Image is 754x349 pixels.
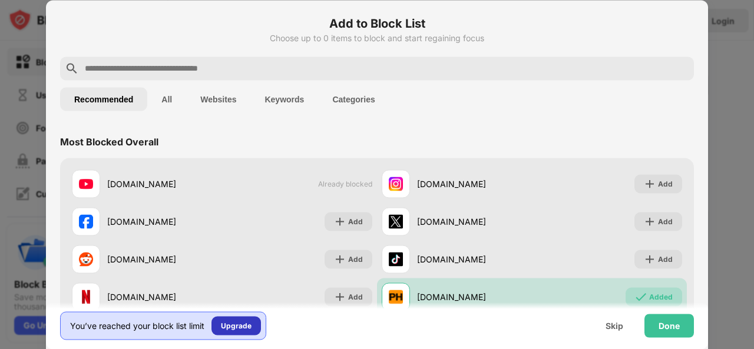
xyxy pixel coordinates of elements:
[107,253,222,265] div: [DOMAIN_NAME]
[318,87,389,111] button: Categories
[348,291,363,303] div: Add
[79,290,93,304] img: favicons
[348,215,363,227] div: Add
[65,61,79,75] img: search.svg
[147,87,186,111] button: All
[417,253,532,265] div: [DOMAIN_NAME]
[606,321,623,330] div: Skip
[107,291,222,303] div: [DOMAIN_NAME]
[318,180,372,188] span: Already blocked
[417,215,532,228] div: [DOMAIN_NAME]
[389,252,403,266] img: favicons
[79,177,93,191] img: favicons
[389,290,403,304] img: favicons
[658,215,673,227] div: Add
[221,320,252,331] div: Upgrade
[107,215,222,228] div: [DOMAIN_NAME]
[658,178,673,190] div: Add
[60,33,694,42] div: Choose up to 0 items to block and start regaining focus
[79,252,93,266] img: favicons
[417,178,532,190] div: [DOMAIN_NAME]
[250,87,318,111] button: Keywords
[389,214,403,228] img: favicons
[658,253,673,265] div: Add
[79,214,93,228] img: favicons
[348,253,363,265] div: Add
[186,87,250,111] button: Websites
[389,177,403,191] img: favicons
[107,178,222,190] div: [DOMAIN_NAME]
[417,291,532,303] div: [DOMAIN_NAME]
[60,87,147,111] button: Recommended
[659,321,680,330] div: Done
[70,320,204,331] div: You’ve reached your block list limit
[649,291,673,303] div: Added
[60,14,694,32] h6: Add to Block List
[60,135,158,147] div: Most Blocked Overall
